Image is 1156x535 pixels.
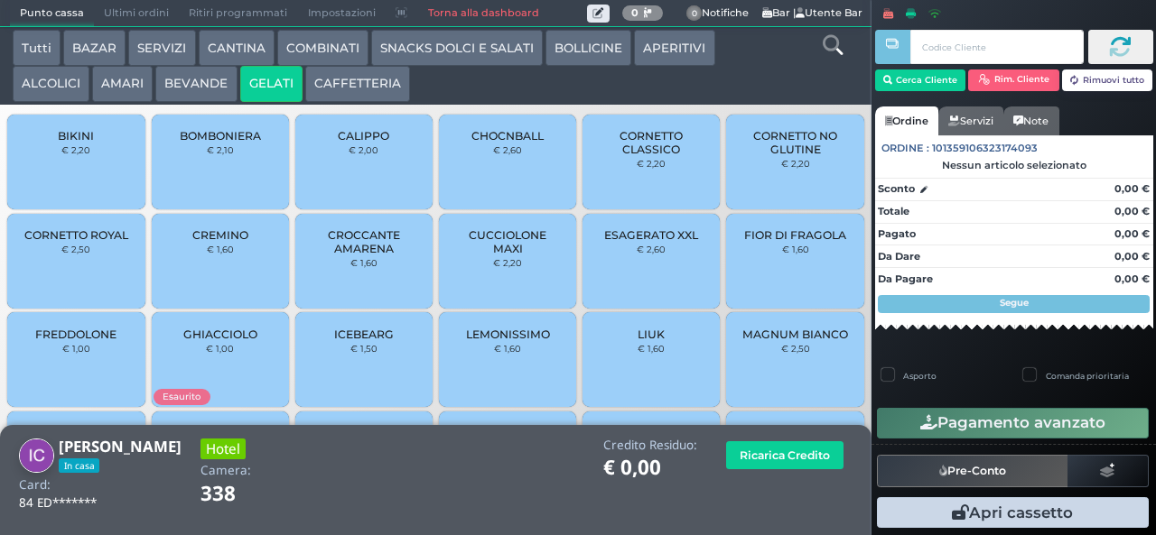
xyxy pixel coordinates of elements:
[603,457,697,479] h1: € 0,00
[24,228,128,242] span: CORNETTO ROYAL
[94,1,179,26] span: Ultimi ordini
[59,436,182,457] b: [PERSON_NAME]
[207,244,234,254] small: € 1,60
[598,129,705,156] span: CORNETTO CLASSICO
[968,69,1059,91] button: Rim. Cliente
[179,1,297,26] span: Ritiri programmati
[371,30,543,66] button: SNACKS DOLCI E SALATI
[350,257,378,268] small: € 1,60
[1003,106,1058,135] a: Note
[875,69,966,91] button: Cerca Cliente
[1114,182,1150,195] strong: 0,00 €
[454,228,562,255] span: CUCCIOLONE MAXI
[466,327,550,341] span: LEMONISSIMO
[493,144,522,155] small: € 2,60
[180,129,261,143] span: BOMBONIERA
[350,343,378,354] small: € 1,50
[13,66,89,102] button: ALCOLICI
[207,144,234,155] small: € 2,10
[781,158,810,169] small: € 2,20
[200,483,286,505] h1: 338
[903,370,937,382] label: Asporto
[877,408,1149,438] button: Pagamento avanzato
[637,158,666,169] small: € 2,20
[349,144,378,155] small: € 2,00
[298,1,386,26] span: Impostazioni
[200,464,251,477] h4: Camera:
[686,5,703,22] span: 0
[1046,370,1129,382] label: Comanda prioritaria
[494,343,521,354] small: € 1,60
[877,497,1149,528] button: Apri cassetto
[881,141,929,156] span: Ordine :
[58,129,94,143] span: BIKINI
[19,438,54,474] img: ILARIA CONTE
[128,30,195,66] button: SERVIZI
[875,106,938,135] a: Ordine
[192,228,248,242] span: CREMINO
[59,458,99,473] span: In casa
[199,30,275,66] button: CANTINA
[631,6,639,19] b: 0
[305,66,410,102] button: CAFFETTERIA
[240,66,303,102] button: GELATI
[878,181,915,197] strong: Sconto
[200,438,246,459] h3: Hotel
[938,106,1003,135] a: Servizi
[1114,205,1150,217] strong: 0,00 €
[741,129,849,156] span: CORNETTO NO GLUTINE
[92,66,153,102] button: AMARI
[744,228,846,242] span: FIOR DI FRAGOLA
[334,327,394,341] span: ICEBEARG
[61,244,90,254] small: € 2,50
[417,1,548,26] a: Torna alla dashboard
[637,244,666,254] small: € 2,60
[206,343,234,354] small: € 1,00
[183,327,257,341] span: GHIACCIOLO
[875,159,1153,171] div: Nessun articolo selezionato
[545,30,631,66] button: BOLLICINE
[877,455,1068,487] button: Pre-Conto
[1114,272,1150,285] strong: 0,00 €
[604,228,698,242] span: ESAGERATO XXL
[878,250,920,263] strong: Da Dare
[1062,69,1153,91] button: Rimuovi tutto
[19,478,51,492] h4: Card:
[10,1,94,26] span: Punto cassa
[155,66,237,102] button: BEVANDE
[910,30,1083,64] input: Codice Cliente
[782,244,809,254] small: € 1,60
[878,227,916,240] strong: Pagato
[638,343,665,354] small: € 1,60
[338,129,389,143] span: CALIPPO
[13,30,61,66] button: Tutti
[1114,250,1150,263] strong: 0,00 €
[932,141,1038,156] span: 101359106323174093
[742,327,848,341] span: MAGNUM BIANCO
[63,30,126,66] button: BAZAR
[154,389,210,404] span: Esaurito
[311,228,418,255] span: CROCCANTE AMARENA
[603,438,697,452] h4: Credito Residuo:
[35,327,117,341] span: FREDDOLONE
[62,343,90,354] small: € 1,00
[726,441,844,469] button: Ricarica Credito
[638,327,665,341] span: LIUK
[634,30,714,66] button: APERITIVI
[781,343,810,354] small: € 2,50
[1114,227,1150,240] strong: 0,00 €
[878,272,933,285] strong: Da Pagare
[1000,297,1029,309] strong: Segue
[878,205,909,217] strong: Totale
[277,30,368,66] button: COMBINATI
[471,129,544,143] span: CHOCNBALL
[493,257,522,268] small: € 2,20
[61,144,90,155] small: € 2,20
